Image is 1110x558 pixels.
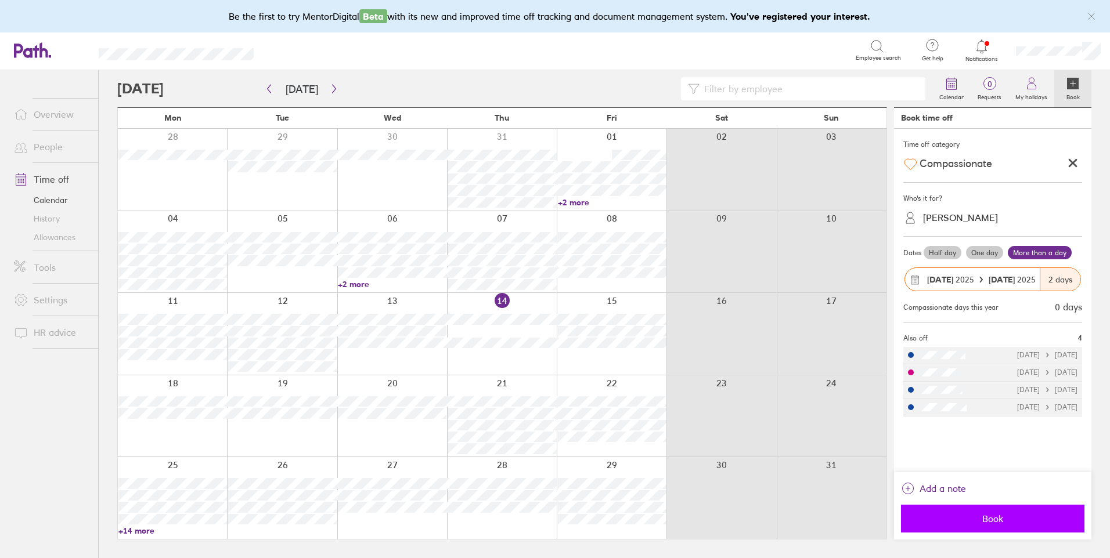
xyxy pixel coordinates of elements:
[927,275,974,284] span: 2025
[607,113,617,122] span: Fri
[229,9,882,23] div: Be the first to try MentorDigital with its new and improved time off tracking and document manage...
[903,334,928,342] span: Also off
[856,55,901,61] span: Employee search
[903,136,1082,153] div: Time off category
[909,513,1076,524] span: Book
[5,135,98,158] a: People
[1059,90,1087,101] label: Book
[971,70,1008,107] a: 0Requests
[971,90,1008,101] label: Requests
[118,526,227,536] a: +14 more
[903,190,1082,207] div: Who's it for?
[384,113,401,122] span: Wed
[903,249,921,257] span: Dates
[5,321,98,344] a: HR advice
[1017,386,1077,394] div: [DATE] [DATE]
[1008,246,1072,260] label: More than a day
[5,191,98,209] a: Calendar
[901,479,966,498] button: Add a note
[901,113,953,122] div: Book time off
[824,113,839,122] span: Sun
[903,303,999,311] div: Compassionate days this year
[963,56,1001,63] span: Notifications
[971,79,1008,89] span: 0
[923,212,998,223] div: [PERSON_NAME]
[5,103,98,126] a: Overview
[920,158,992,170] span: Compassionate
[276,79,327,99] button: [DATE]
[989,274,1017,285] strong: [DATE]
[1017,403,1077,411] div: [DATE] [DATE]
[558,197,666,208] a: +2 more
[1017,351,1077,359] div: [DATE] [DATE]
[276,113,289,122] span: Tue
[903,262,1082,297] button: [DATE] 2025[DATE] 20252 days
[5,209,98,228] a: History
[730,10,870,22] b: You've registered your interest.
[5,288,98,311] a: Settings
[285,45,315,55] div: Search
[5,256,98,279] a: Tools
[963,38,1001,63] a: Notifications
[901,505,1084,532] button: Book
[927,274,953,285] strong: [DATE]
[1078,334,1082,342] span: 4
[1008,90,1054,101] label: My holidays
[700,78,918,100] input: Filter by employee
[920,479,966,498] span: Add a note
[1055,302,1082,312] div: 0 days
[1054,70,1091,107] a: Book
[932,70,971,107] a: Calendar
[1008,70,1054,107] a: My holidays
[924,246,961,260] label: Half day
[989,275,1036,284] span: 2025
[495,113,509,122] span: Thu
[966,246,1003,260] label: One day
[338,279,446,289] a: +2 more
[715,113,728,122] span: Sat
[1040,268,1080,291] div: 2 days
[932,90,971,101] label: Calendar
[1017,368,1077,376] div: [DATE] [DATE]
[5,228,98,247] a: Allowances
[164,113,182,122] span: Mon
[914,55,952,62] span: Get help
[5,168,98,191] a: Time off
[359,9,387,23] span: Beta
